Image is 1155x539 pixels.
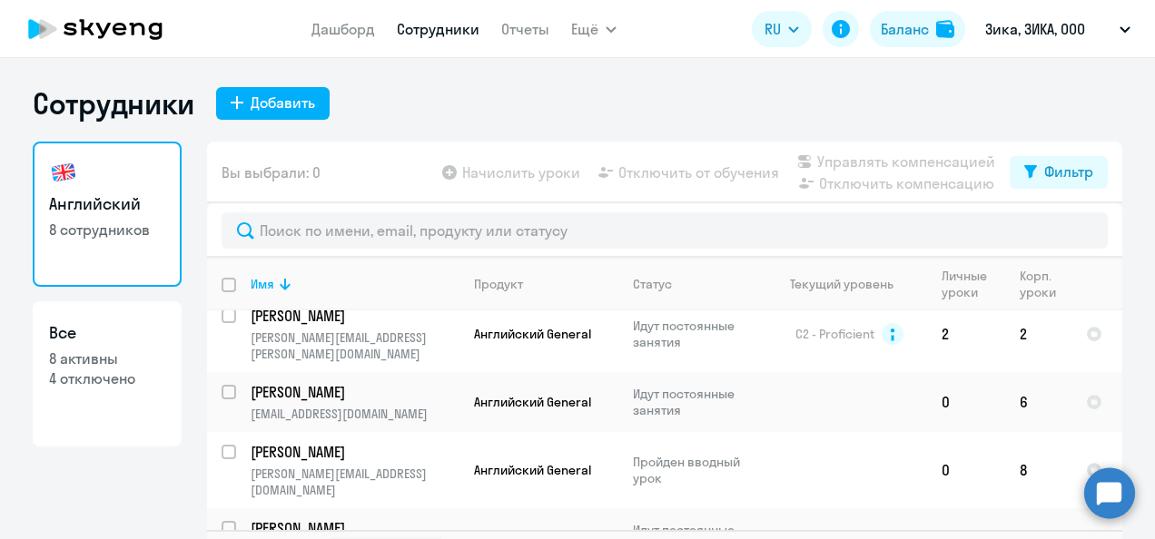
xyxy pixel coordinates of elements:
button: Добавить [216,87,330,120]
td: 6 [1005,372,1071,432]
div: Личные уроки [942,268,992,300]
p: Идут постоянные занятия [633,318,757,350]
img: english [49,158,78,187]
h1: Сотрудники [33,85,194,122]
p: [PERSON_NAME] [251,306,456,326]
a: Все8 активны4 отключено [33,301,182,446]
div: Баланс [881,18,929,40]
a: [PERSON_NAME] [251,382,459,402]
p: [PERSON_NAME][EMAIL_ADDRESS][DOMAIN_NAME] [251,465,459,498]
p: Пройден вводный урок [633,454,757,486]
span: Английский General [474,394,591,410]
button: Фильтр [1010,156,1108,189]
div: Личные уроки [942,268,1004,300]
a: Отчеты [501,20,549,38]
span: C2 - Proficient [795,326,874,342]
a: Дашборд [311,20,375,38]
p: 4 отключено [49,368,165,388]
p: 8 сотрудников [49,220,165,240]
p: [PERSON_NAME] [251,382,456,402]
td: 2 [1005,296,1071,372]
p: [PERSON_NAME][EMAIL_ADDRESS][PERSON_NAME][DOMAIN_NAME] [251,329,459,362]
img: balance [936,20,954,38]
h3: Английский [49,192,165,216]
div: Фильтр [1044,161,1093,182]
div: Имя [251,276,459,292]
span: Английский General [474,462,591,478]
td: 0 [927,372,1005,432]
span: Ещё [571,18,598,40]
td: 8 [1005,432,1071,508]
div: Продукт [474,276,523,292]
a: Сотрудники [397,20,479,38]
a: [PERSON_NAME] [251,442,459,462]
h3: Все [49,321,165,345]
button: Ещё [571,11,617,47]
input: Поиск по имени, email, продукту или статусу [222,212,1108,249]
p: Зика, ЗИКА, ООО [985,18,1085,40]
a: Английский8 сотрудников [33,142,182,287]
div: Статус [633,276,672,292]
a: [PERSON_NAME] [251,306,459,326]
p: [PERSON_NAME] [251,442,456,462]
div: Текущий уровень [790,276,893,292]
td: 2 [927,296,1005,372]
p: Идут постоянные занятия [633,386,757,418]
div: Статус [633,276,757,292]
div: Текущий уровень [773,276,926,292]
span: Вы выбрали: 0 [222,162,321,183]
p: 8 активны [49,348,165,368]
a: [PERSON_NAME] [251,518,459,538]
p: [PERSON_NAME] [251,518,456,538]
button: Зика, ЗИКА, ООО [976,7,1140,51]
button: RU [752,11,812,47]
div: Продукт [474,276,617,292]
span: RU [765,18,781,40]
div: Корп. уроки [1020,268,1059,300]
td: 0 [927,432,1005,508]
p: [EMAIL_ADDRESS][DOMAIN_NAME] [251,406,459,422]
div: Добавить [251,92,315,113]
div: Имя [251,276,274,292]
button: Балансbalance [870,11,965,47]
div: Корп. уроки [1020,268,1071,300]
span: Английский General [474,326,591,342]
